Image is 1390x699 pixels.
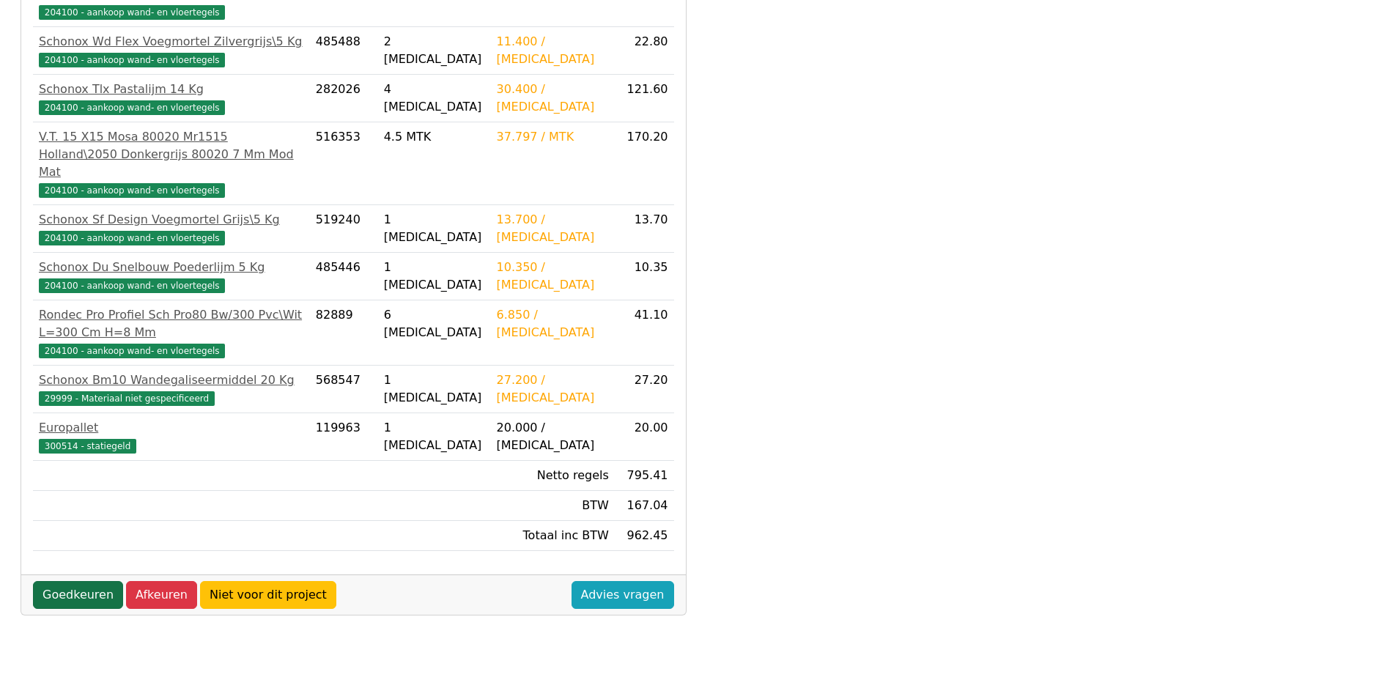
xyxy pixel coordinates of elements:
[126,581,197,609] a: Afkeuren
[615,253,674,300] td: 10.35
[384,306,485,341] div: 6 [MEDICAL_DATA]
[384,259,485,294] div: 1 [MEDICAL_DATA]
[310,205,378,253] td: 519240
[572,581,674,609] a: Advies vragen
[615,27,674,75] td: 22.80
[39,211,304,229] div: Schonox Sf Design Voegmortel Grijs\5 Kg
[497,419,609,454] div: 20.000 / [MEDICAL_DATA]
[497,259,609,294] div: 10.350 / [MEDICAL_DATA]
[384,419,485,454] div: 1 [MEDICAL_DATA]
[497,371,609,407] div: 27.200 / [MEDICAL_DATA]
[39,81,304,98] div: Schonox Tlx Pastalijm 14 Kg
[39,306,304,341] div: Rondec Pro Profiel Sch Pro80 Bw/300 Pvc\Wit L=300 Cm H=8 Mm
[491,521,615,551] td: Totaal inc BTW
[39,259,304,294] a: Schonox Du Snelbouw Poederlijm 5 Kg204100 - aankoop wand- en vloertegels
[39,439,136,454] span: 300514 - statiegeld
[39,33,304,68] a: Schonox Wd Flex Voegmortel Zilvergrijs\5 Kg204100 - aankoop wand- en vloertegels
[310,413,378,461] td: 119963
[384,211,485,246] div: 1 [MEDICAL_DATA]
[615,491,674,521] td: 167.04
[39,306,304,359] a: Rondec Pro Profiel Sch Pro80 Bw/300 Pvc\Wit L=300 Cm H=8 Mm204100 - aankoop wand- en vloertegels
[39,371,304,389] div: Schonox Bm10 Wandegaliseermiddel 20 Kg
[39,278,225,293] span: 204100 - aankoop wand- en vloertegels
[384,33,485,68] div: 2 [MEDICAL_DATA]
[310,300,378,366] td: 82889
[497,211,609,246] div: 13.700 / [MEDICAL_DATA]
[615,366,674,413] td: 27.20
[384,371,485,407] div: 1 [MEDICAL_DATA]
[310,253,378,300] td: 485446
[39,5,225,20] span: 204100 - aankoop wand- en vloertegels
[497,81,609,116] div: 30.400 / [MEDICAL_DATA]
[615,122,674,205] td: 170.20
[39,419,304,454] a: Europallet300514 - statiegeld
[39,183,225,198] span: 204100 - aankoop wand- en vloertegels
[39,419,304,437] div: Europallet
[491,491,615,521] td: BTW
[310,366,378,413] td: 568547
[384,81,485,116] div: 4 [MEDICAL_DATA]
[310,122,378,205] td: 516353
[39,231,225,245] span: 204100 - aankoop wand- en vloertegels
[615,75,674,122] td: 121.60
[39,259,304,276] div: Schonox Du Snelbouw Poederlijm 5 Kg
[39,211,304,246] a: Schonox Sf Design Voegmortel Grijs\5 Kg204100 - aankoop wand- en vloertegels
[39,53,225,67] span: 204100 - aankoop wand- en vloertegels
[39,391,215,406] span: 29999 - Materiaal niet gespecificeerd
[39,371,304,407] a: Schonox Bm10 Wandegaliseermiddel 20 Kg29999 - Materiaal niet gespecificeerd
[39,128,304,199] a: V.T. 15 X15 Mosa 80020 Mr1515 Holland\2050 Donkergrijs 80020 7 Mm Mod Mat204100 - aankoop wand- e...
[39,100,225,115] span: 204100 - aankoop wand- en vloertegels
[310,75,378,122] td: 282026
[497,33,609,68] div: 11.400 / [MEDICAL_DATA]
[497,128,609,146] div: 37.797 / MTK
[384,128,485,146] div: 4.5 MTK
[615,205,674,253] td: 13.70
[39,344,225,358] span: 204100 - aankoop wand- en vloertegels
[615,461,674,491] td: 795.41
[615,521,674,551] td: 962.45
[200,581,336,609] a: Niet voor dit project
[39,81,304,116] a: Schonox Tlx Pastalijm 14 Kg204100 - aankoop wand- en vloertegels
[491,461,615,491] td: Netto regels
[497,306,609,341] div: 6.850 / [MEDICAL_DATA]
[615,413,674,461] td: 20.00
[33,581,123,609] a: Goedkeuren
[615,300,674,366] td: 41.10
[310,27,378,75] td: 485488
[39,128,304,181] div: V.T. 15 X15 Mosa 80020 Mr1515 Holland\2050 Donkergrijs 80020 7 Mm Mod Mat
[39,33,304,51] div: Schonox Wd Flex Voegmortel Zilvergrijs\5 Kg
